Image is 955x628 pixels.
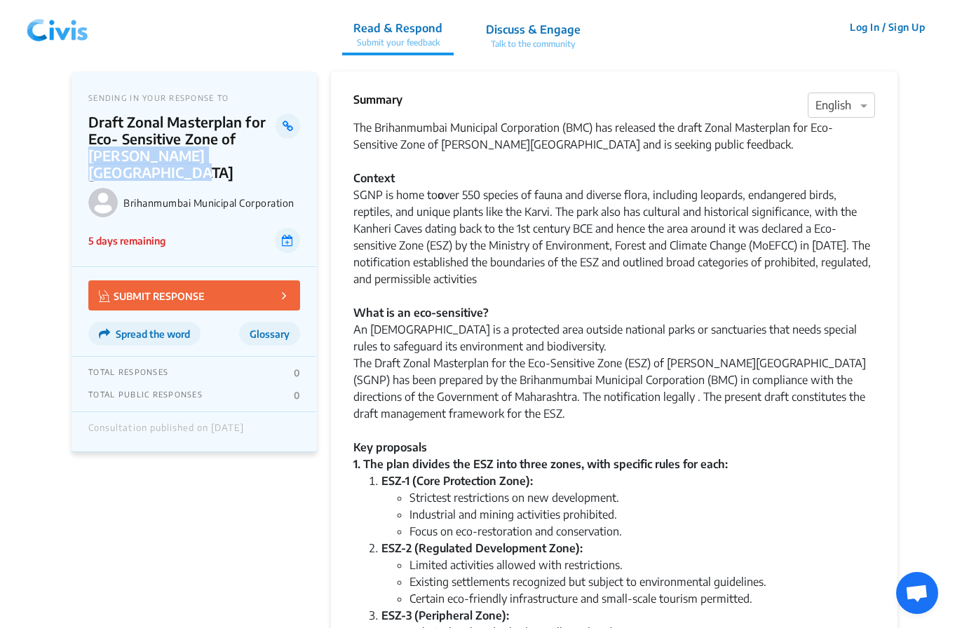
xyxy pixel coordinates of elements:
button: SUBMIT RESPONSE [88,280,300,310]
span: Spread the word [116,328,190,340]
strong: Key proposals 1. The plan divides the ESZ into three zones, with specific rules for each: [353,440,728,471]
p: TOTAL RESPONSES [88,367,168,378]
p: Summary [353,91,402,108]
li: Existing settlements recognized but subject to environmental guidelines. [409,573,875,590]
strong: What is an eco-sensitive? [353,306,489,320]
strong: ESZ-2 (Regulated Development Zone): [381,541,583,555]
img: Vector.jpg [99,290,110,302]
div: Open chat [896,572,938,614]
img: navlogo.png [21,6,94,48]
p: SUBMIT RESPONSE [99,287,205,303]
button: Glossary [239,322,300,346]
span: Glossary [250,328,290,340]
p: Submit your feedback [353,36,442,49]
strong: Context [353,171,395,185]
li: Strictest restrictions on new development. [409,489,875,506]
p: Brihanmumbai Municipal Corporation [123,197,300,209]
p: SENDING IN YOUR RESPONSE TO [88,93,300,102]
p: 0 [294,367,300,378]
div: The Brihanmumbai Municipal Corporation (BMC) has released the draft Zonal Masterplan for Eco- Sen... [353,119,875,186]
p: Read & Respond [353,20,442,36]
li: Limited activities allowed with restrictions. [409,557,875,573]
li: Industrial and mining activities prohibited. [409,506,875,523]
p: Draft Zonal Masterplan for Eco- Sensitive Zone of [PERSON_NAME][GEOGRAPHIC_DATA] [88,114,276,181]
button: Log In / Sign Up [841,16,934,38]
div: SGNP is home to ver 550 species of fauna and diverse flora, including leopards, endangered birds,... [353,186,875,472]
p: Discuss & Engage [486,21,581,38]
li: Focus on eco-restoration and conservation. [409,523,875,540]
p: Talk to the community [486,38,581,50]
strong: o [438,188,444,202]
img: Brihanmumbai Municipal Corporation logo [88,188,118,217]
li: Certain eco-friendly infrastructure and small-scale tourism permitted. [409,590,875,607]
p: 0 [294,390,300,401]
strong: ESZ-3 (Peripheral Zone): [381,608,509,622]
strong: ESZ-1 (Core Protection Zone): [381,474,533,488]
p: 5 days remaining [88,233,165,248]
div: Consultation published on [DATE] [88,423,244,441]
button: Spread the word [88,322,201,346]
p: TOTAL PUBLIC RESPONSES [88,390,203,401]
